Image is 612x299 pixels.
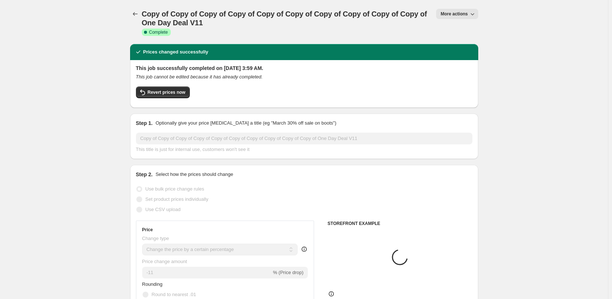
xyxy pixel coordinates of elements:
button: More actions [436,9,478,19]
span: % (Price drop) [273,270,303,275]
h3: Price [142,227,153,233]
input: 30% off holiday sale [136,133,472,144]
span: Set product prices individually [145,196,209,202]
h6: STOREFRONT EXAMPLE [328,221,472,226]
span: Price change amount [142,259,187,264]
span: Use bulk price change rules [145,186,204,192]
span: Complete [149,29,168,35]
span: Rounding [142,281,163,287]
button: Revert prices now [136,86,190,98]
h2: Step 1. [136,119,153,127]
i: This job cannot be edited because it has already completed. [136,74,263,80]
span: Revert prices now [148,89,185,95]
input: -15 [142,267,272,278]
p: Select how the prices should change [155,171,233,178]
button: Price change jobs [130,9,140,19]
div: help [301,246,308,253]
span: Round to nearest .01 [152,292,196,297]
span: Use CSV upload [145,207,181,212]
span: This title is just for internal use, customers won't see it [136,147,250,152]
p: Optionally give your price [MEDICAL_DATA] a title (eg "March 30% off sale on boots") [155,119,336,127]
span: Change type [142,236,169,241]
h2: This job successfully completed on [DATE] 3:59 AM. [136,64,472,72]
span: Copy of Copy of Copy of Copy of Copy of Copy of Copy of Copy of Copy of Copy of One Day Deal V11 [142,10,427,27]
h2: Step 2. [136,171,153,178]
h2: Prices changed successfully [143,48,209,56]
span: More actions [440,11,468,17]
